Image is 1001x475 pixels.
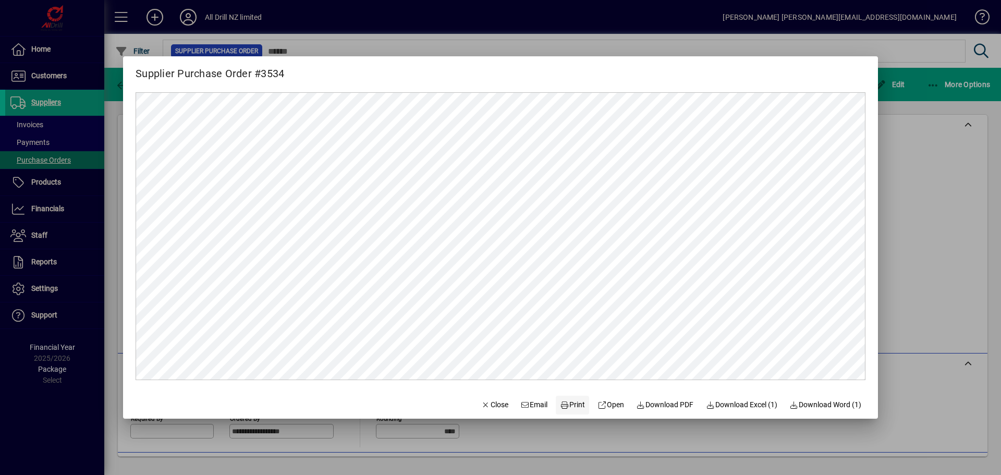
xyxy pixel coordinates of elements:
[521,399,548,410] span: Email
[560,399,585,410] span: Print
[632,396,698,415] a: Download PDF
[702,396,782,415] button: Download Excel (1)
[597,399,624,410] span: Open
[123,56,297,82] h2: Supplier Purchase Order #3534
[556,396,589,415] button: Print
[593,396,628,415] a: Open
[706,399,777,410] span: Download Excel (1)
[790,399,862,410] span: Download Word (1)
[481,399,508,410] span: Close
[786,396,866,415] button: Download Word (1)
[637,399,694,410] span: Download PDF
[477,396,512,415] button: Close
[517,396,552,415] button: Email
